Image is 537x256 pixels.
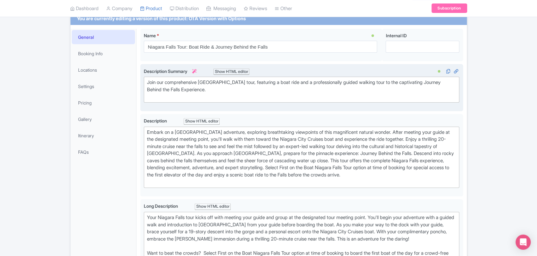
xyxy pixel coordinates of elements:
div: Join our comprehensive [GEOGRAPHIC_DATA] tour, featuring a boat ride and a professionally guided ... [147,79,456,100]
span: Name [144,33,156,38]
a: FAQs [72,145,135,159]
div: You are currently editing a version of this product: OTA Version with Options [77,15,246,22]
a: Pricing [72,96,135,110]
div: Show HTML editor [195,203,231,210]
a: Itinerary [72,128,135,143]
span: Description Summary [144,68,198,74]
a: Locations [72,63,135,77]
a: Settings [72,79,135,93]
div: Embark on a [GEOGRAPHIC_DATA] adventure, exploring breathtaking viewpoints of this magnificent na... [147,129,456,186]
a: Gallery [72,112,135,126]
span: Long Description [144,203,179,209]
div: Show HTML editor [213,68,250,75]
span: Internal ID [386,33,406,38]
div: Show HTML editor [184,118,220,125]
span: Description [144,118,168,123]
a: Booking Info [72,46,135,61]
a: General [72,30,135,44]
a: Subscription [431,4,467,13]
div: Open Intercom Messenger [516,235,531,250]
